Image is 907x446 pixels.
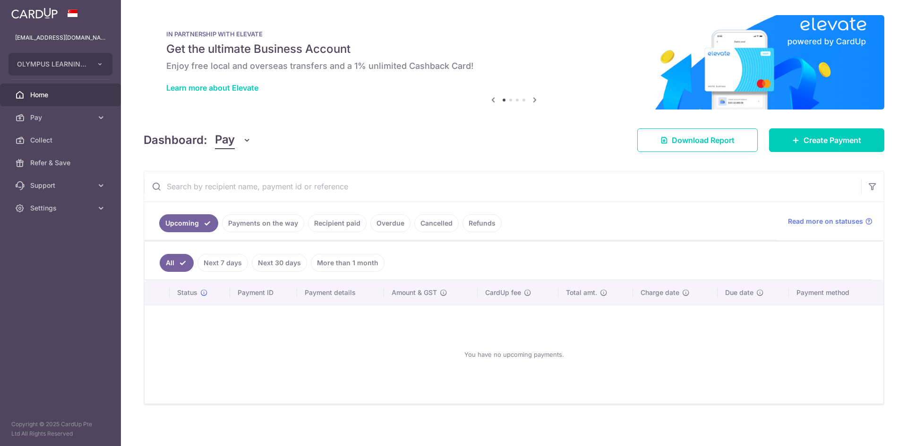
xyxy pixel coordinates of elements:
[308,214,367,232] a: Recipient paid
[160,254,194,272] a: All
[769,128,884,152] a: Create Payment
[30,135,93,145] span: Collect
[30,113,93,122] span: Pay
[672,135,735,146] span: Download Report
[788,217,873,226] a: Read more on statuses
[30,203,93,213] span: Settings
[462,214,502,232] a: Refunds
[230,280,297,305] th: Payment ID
[788,217,863,226] span: Read more on statuses
[166,30,862,38] p: IN PARTNERSHIP WITH ELEVATE
[215,131,235,149] span: Pay
[144,132,207,149] h4: Dashboard:
[30,181,93,190] span: Support
[392,288,437,297] span: Amount & GST
[30,90,93,100] span: Home
[166,83,258,93] a: Learn more about Elevate
[9,53,112,76] button: OLYMPUS LEARNING ACADEMY PTE LTD
[566,288,597,297] span: Total amt.
[222,214,304,232] a: Payments on the way
[156,313,872,396] div: You have no upcoming payments.
[215,131,251,149] button: Pay
[17,59,87,69] span: OLYMPUS LEARNING ACADEMY PTE LTD
[311,254,385,272] a: More than 1 month
[370,214,411,232] a: Overdue
[197,254,248,272] a: Next 7 days
[804,135,861,146] span: Create Payment
[11,8,58,19] img: CardUp
[30,158,93,168] span: Refer & Save
[166,60,862,72] h6: Enjoy free local and overseas transfers and a 1% unlimited Cashback Card!
[177,288,197,297] span: Status
[15,33,106,42] p: [EMAIL_ADDRESS][DOMAIN_NAME]
[725,288,753,297] span: Due date
[144,15,884,109] img: Renovation banner
[637,128,758,152] a: Download Report
[166,42,862,57] h5: Get the ultimate Business Account
[144,171,861,202] input: Search by recipient name, payment id or reference
[297,280,384,305] th: Payment details
[641,288,679,297] span: Charge date
[159,214,218,232] a: Upcoming
[485,288,521,297] span: CardUp fee
[789,280,883,305] th: Payment method
[252,254,307,272] a: Next 30 days
[414,214,459,232] a: Cancelled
